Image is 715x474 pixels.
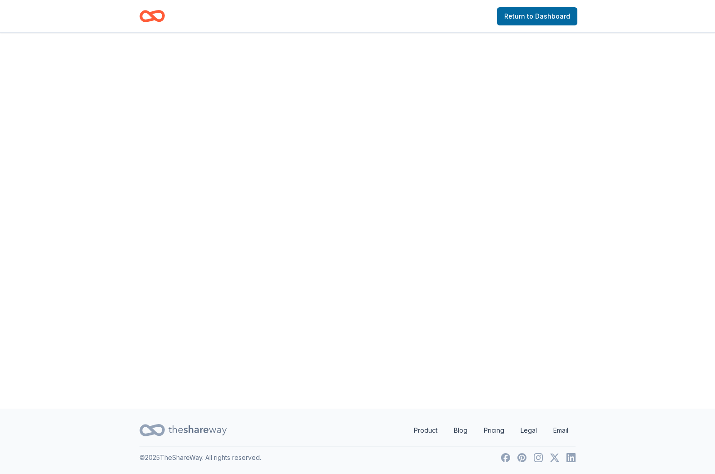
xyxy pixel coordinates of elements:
a: Return to Dashboard [497,7,577,25]
a: Email [546,421,576,439]
a: Product [407,421,445,439]
a: Home [139,5,165,27]
p: © 2025 TheShareWay. All rights reserved. [139,452,261,463]
a: Blog [447,421,475,439]
a: Pricing [477,421,511,439]
a: Legal [513,421,544,439]
nav: quick links [407,421,576,439]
